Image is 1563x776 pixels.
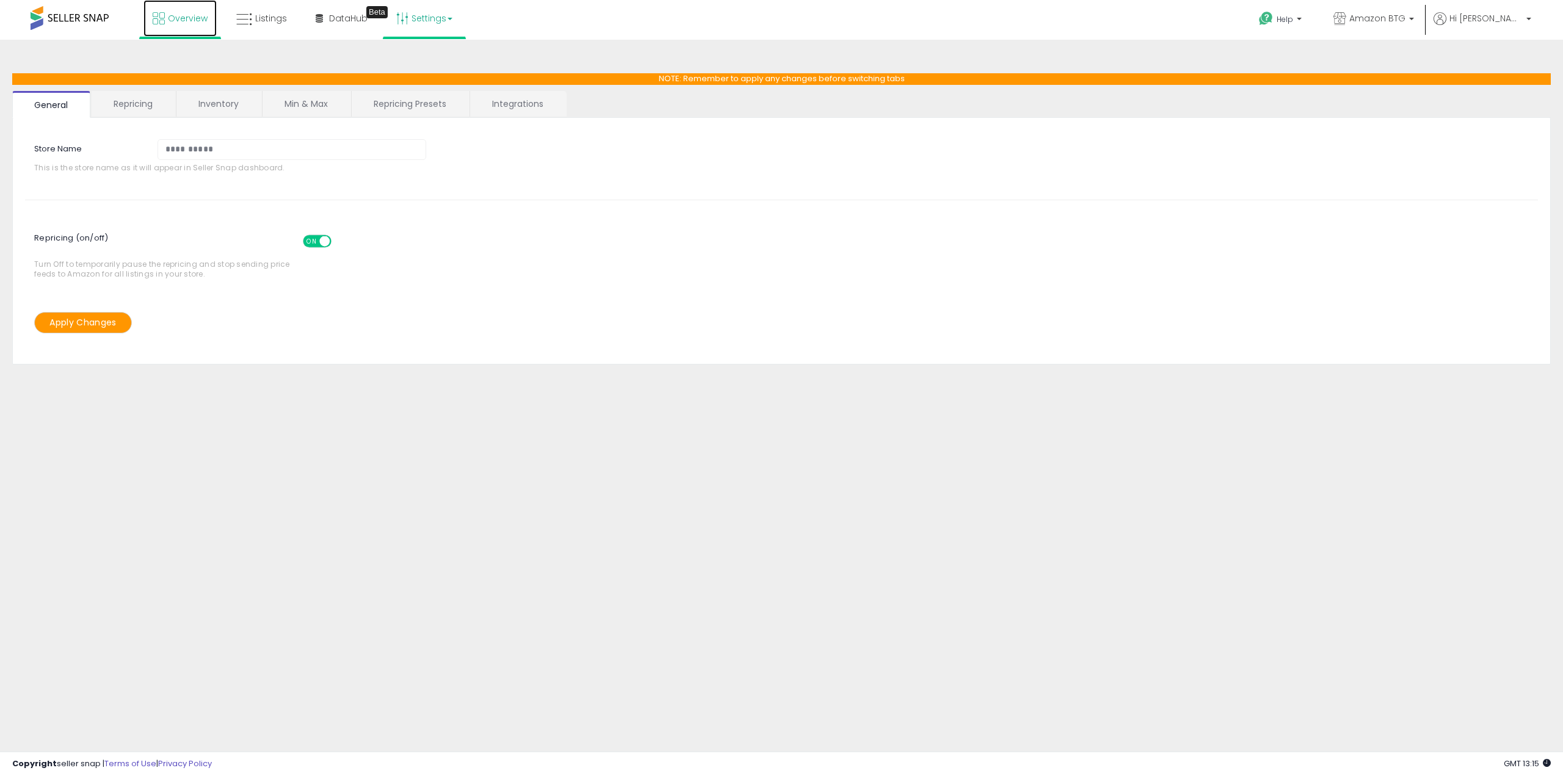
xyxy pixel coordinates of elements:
a: Repricing [92,91,175,117]
a: Integrations [470,91,565,117]
span: ON [304,236,319,247]
div: Tooltip anchor [366,6,388,18]
a: Repricing Presets [352,91,468,117]
span: Turn Off to temporarily pause the repricing and stop sending price feeds to Amazon for all listin... [34,229,296,278]
button: Apply Changes [34,312,132,333]
span: Listings [255,12,287,24]
span: Repricing (on/off) [34,226,343,259]
a: Min & Max [263,91,350,117]
span: DataHub [329,12,368,24]
a: General [12,91,90,118]
span: Help [1277,14,1293,24]
p: NOTE: Remember to apply any changes before switching tabs [12,73,1551,85]
span: This is the store name as it will appear in Seller Snap dashboard. [34,163,437,172]
a: Help [1249,2,1314,40]
a: Hi [PERSON_NAME] [1434,12,1531,40]
label: Store Name [25,139,148,155]
span: Overview [168,12,208,24]
a: Inventory [176,91,261,117]
i: Get Help [1258,11,1274,26]
span: Amazon BTG [1349,12,1405,24]
span: Hi [PERSON_NAME] [1449,12,1523,24]
span: OFF [330,236,349,247]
